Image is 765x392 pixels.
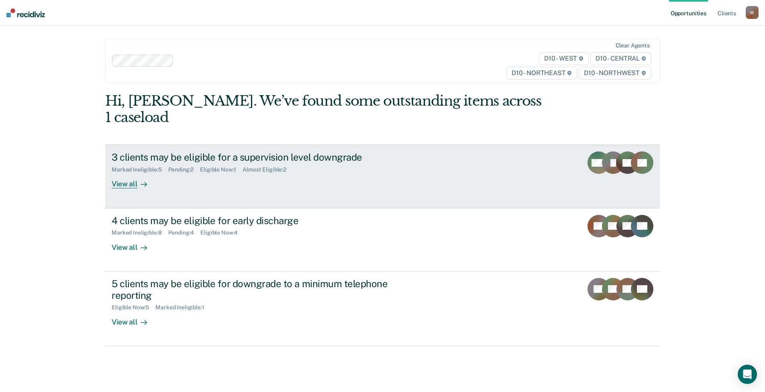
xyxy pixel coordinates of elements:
div: Pending : 2 [168,166,200,173]
div: Clear agents [616,42,650,49]
div: Almost Eligible : 2 [243,166,293,173]
span: D10 - CENTRAL [590,52,651,65]
div: Pending : 4 [168,229,201,236]
div: Marked Ineligible : 1 [155,304,210,311]
span: D10 - NORTHEAST [506,67,577,80]
div: Marked Ineligible : 8 [112,229,168,236]
span: D10 - NORTHWEST [579,67,651,80]
a: 3 clients may be eligible for a supervision level downgradeMarked Ineligible:5Pending:2Eligible N... [105,145,660,208]
div: View all [112,236,157,252]
div: View all [112,173,157,189]
button: M [746,6,759,19]
div: Hi, [PERSON_NAME]. We’ve found some outstanding items across 1 caseload [105,93,549,126]
div: Eligible Now : 1 [200,166,243,173]
div: 4 clients may be eligible for early discharge [112,215,394,227]
a: 5 clients may be eligible for downgrade to a minimum telephone reportingEligible Now:5Marked Inel... [105,272,660,346]
div: Marked Ineligible : 5 [112,166,168,173]
div: Open Intercom Messenger [738,365,757,384]
div: Eligible Now : 4 [200,229,244,236]
div: Eligible Now : 5 [112,304,155,311]
div: 3 clients may be eligible for a supervision level downgrade [112,151,394,163]
div: 5 clients may be eligible for downgrade to a minimum telephone reporting [112,278,394,301]
span: D10 - WEST [539,52,589,65]
a: 4 clients may be eligible for early dischargeMarked Ineligible:8Pending:4Eligible Now:4View all [105,208,660,272]
img: Recidiviz [6,8,45,17]
div: View all [112,311,157,327]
